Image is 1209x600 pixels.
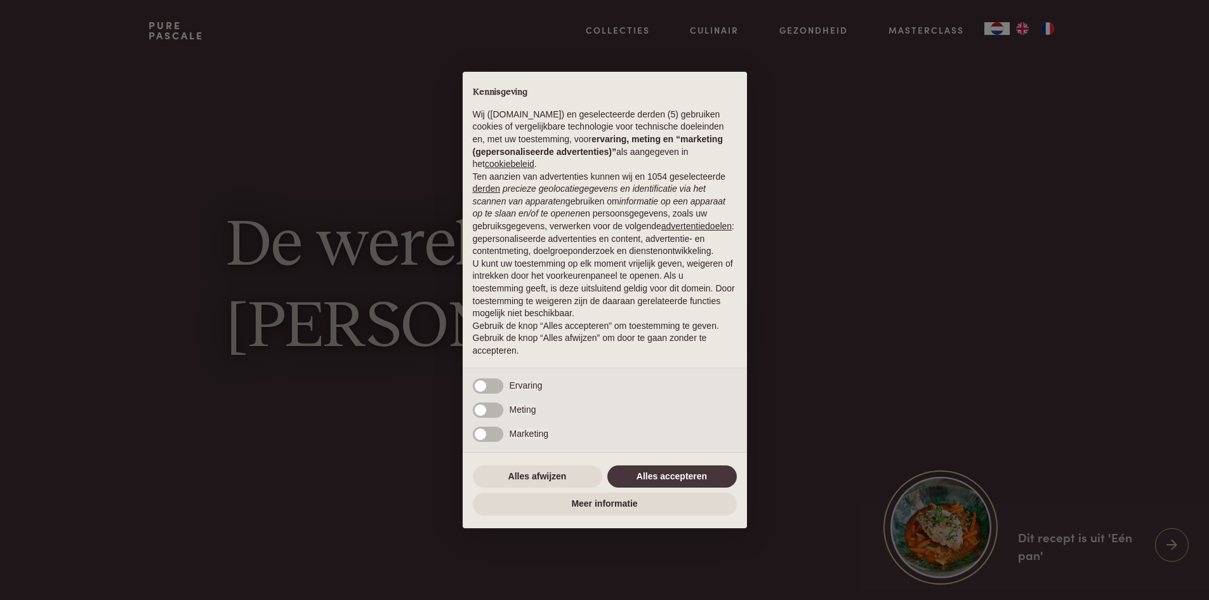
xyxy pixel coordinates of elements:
[473,109,737,171] p: Wij ([DOMAIN_NAME]) en geselecteerde derden (5) gebruiken cookies of vergelijkbare technologie vo...
[661,220,732,233] button: advertentiedoelen
[485,159,534,169] a: cookiebeleid
[473,493,737,516] button: Meer informatie
[473,87,737,98] h2: Kennisgeving
[473,134,723,157] strong: ervaring, meting en “marketing (gepersonaliseerde advertenties)”
[473,183,706,206] em: precieze geolocatiegegevens en identificatie via het scannen van apparaten
[607,465,737,488] button: Alles accepteren
[473,183,501,196] button: derden
[473,196,726,219] em: informatie op een apparaat op te slaan en/of te openen
[473,320,737,357] p: Gebruik de knop “Alles accepteren” om toestemming te geven. Gebruik de knop “Alles afwijzen” om d...
[473,465,602,488] button: Alles afwijzen
[510,380,543,390] span: Ervaring
[510,404,536,415] span: Meting
[473,171,737,258] p: Ten aanzien van advertenties kunnen wij en 1054 geselecteerde gebruiken om en persoonsgegevens, z...
[473,258,737,320] p: U kunt uw toestemming op elk moment vrijelijk geven, weigeren of intrekken door het voorkeurenpan...
[510,429,548,439] span: Marketing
